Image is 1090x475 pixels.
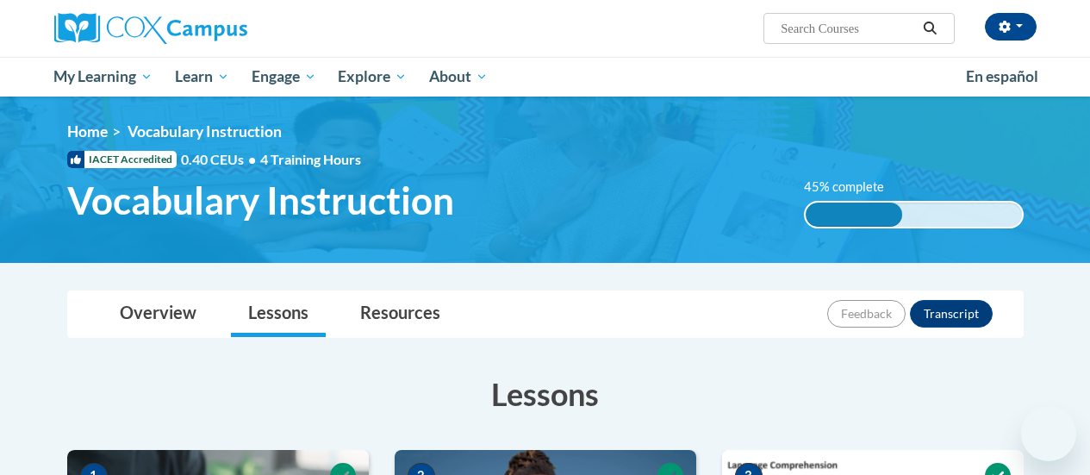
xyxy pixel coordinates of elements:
a: Resources [343,291,458,337]
a: About [418,57,499,97]
span: My Learning [53,66,153,87]
a: Explore [327,57,418,97]
span: 4 Training Hours [260,151,361,167]
a: Home [67,122,108,141]
span: Vocabulary Instruction [128,122,282,141]
span: About [429,66,488,87]
span: Learn [175,66,229,87]
span: IACET Accredited [67,151,177,168]
a: Engage [240,57,327,97]
span: Engage [252,66,316,87]
label: 45% complete [804,178,903,197]
span: Explore [338,66,407,87]
img: Cox Campus [54,13,247,44]
iframe: Button to launch messaging window [1021,406,1076,461]
input: Search Courses [779,18,917,39]
h3: Lessons [67,372,1024,416]
a: My Learning [43,57,165,97]
button: Search [917,18,943,39]
div: Main menu [41,57,1050,97]
button: Transcript [910,300,993,328]
a: Lessons [231,291,326,337]
a: En español [955,59,1050,95]
a: Overview [103,291,214,337]
span: • [248,151,256,167]
span: Vocabulary Instruction [67,178,454,223]
button: Account Settings [985,13,1037,41]
span: En español [966,67,1038,85]
a: Cox Campus [54,13,364,44]
div: 45% complete [806,203,903,227]
span: 0.40 CEUs [181,150,260,169]
a: Learn [164,57,240,97]
button: Feedback [827,300,906,328]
